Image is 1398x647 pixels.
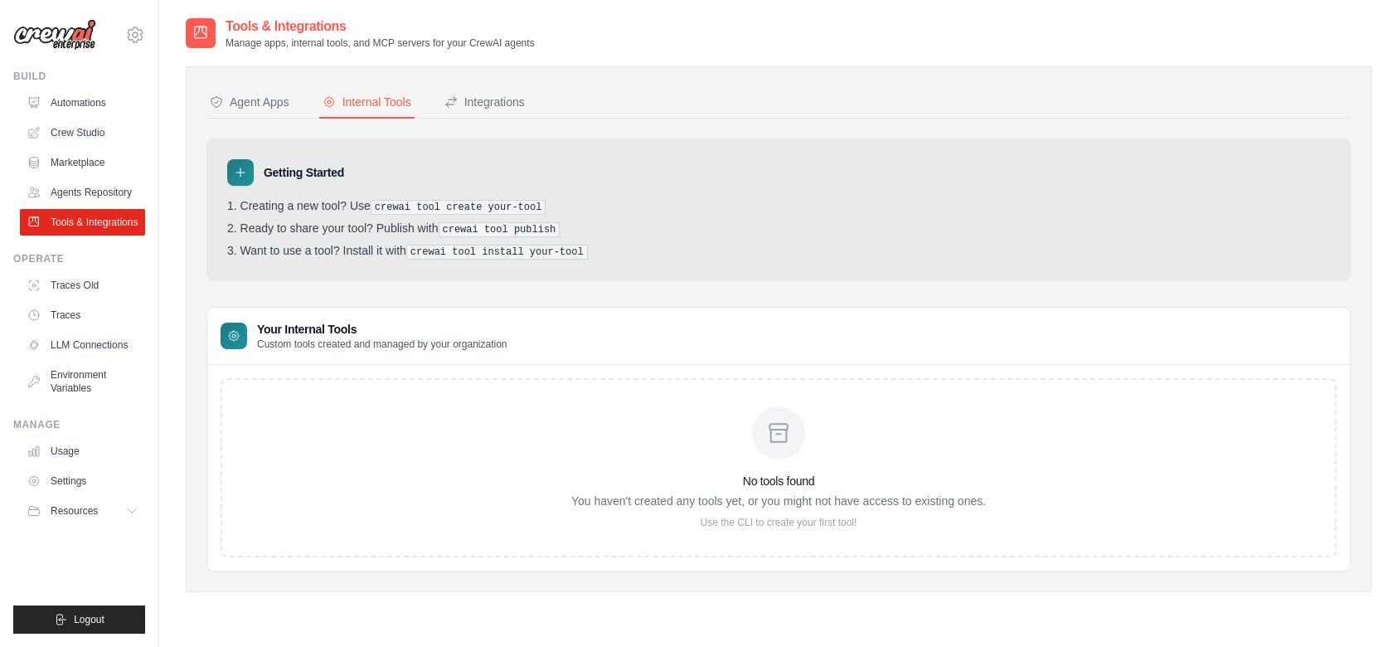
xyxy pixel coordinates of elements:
button: Resources [20,498,145,524]
a: Marketplace [20,149,145,176]
a: LLM Connections [20,332,145,358]
span: Logout [74,613,104,626]
li: Want to use a tool? Install it with [227,244,1330,260]
div: Internal Tools [323,94,411,110]
p: Use the CLI to create your first tool! [571,516,986,529]
a: Settings [20,468,145,494]
span: Resources [51,504,98,518]
a: Traces [20,302,145,328]
p: You haven't created any tools yet, or you might not have access to existing ones. [571,493,986,509]
a: Tools & Integrations [20,209,145,236]
a: Crew Studio [20,119,145,146]
div: Agent Apps [210,94,289,110]
button: Logout [13,606,145,634]
pre: crewai tool create your-tool [371,200,546,215]
a: Environment Variables [20,362,145,401]
h2: Tools & Integrations [226,17,535,36]
button: Internal Tools [319,87,415,119]
pre: crewai tool publish [439,222,561,237]
div: Integrations [444,94,525,110]
h3: No tools found [571,473,986,489]
a: Usage [20,438,145,465]
a: Traces Old [20,272,145,299]
pre: crewai tool install your-tool [406,245,588,260]
li: Ready to share your tool? Publish with [227,221,1330,237]
a: Automations [20,90,145,116]
p: Custom tools created and managed by your organization [257,338,507,351]
a: Agents Repository [20,179,145,206]
div: Build [13,70,145,83]
h3: Getting Started [264,164,344,181]
button: Agent Apps [206,87,293,119]
div: Manage [13,418,145,431]
p: Manage apps, internal tools, and MCP servers for your CrewAI agents [226,36,535,50]
div: Operate [13,252,145,265]
h3: Your Internal Tools [257,321,507,338]
li: Creating a new tool? Use [227,199,1330,215]
img: Logo [13,19,96,51]
button: Integrations [441,87,528,119]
